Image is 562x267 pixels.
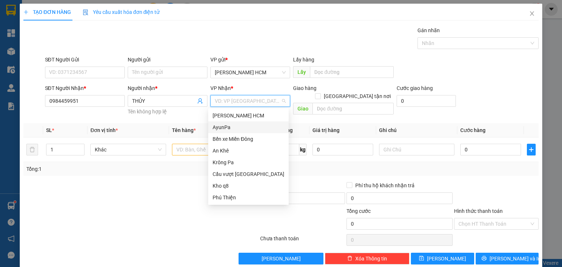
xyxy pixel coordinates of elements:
[213,123,284,131] div: AyunPa
[355,255,387,263] span: Xóa Thông tin
[293,66,310,78] span: Lấy
[310,66,394,78] input: Dọc đường
[128,108,207,116] div: Tên không hợp lệ
[312,144,373,155] input: 0
[397,95,456,107] input: Cước giao hàng
[90,127,118,133] span: Đơn vị tính
[293,57,314,63] span: Lấy hàng
[19,5,49,16] b: Cô Hai
[128,84,207,92] div: Người nhận
[476,253,539,264] button: printer[PERSON_NAME] và In
[208,121,289,133] div: AyunPa
[527,144,536,155] button: plus
[26,165,217,173] div: Tổng: 1
[83,10,89,15] img: icon
[23,10,29,15] span: plus
[210,85,231,91] span: VP Nhận
[197,98,203,104] span: user-add
[347,256,352,262] span: delete
[427,255,466,263] span: [PERSON_NAME]
[312,127,340,133] span: Giá trị hàng
[312,103,394,114] input: Dọc đường
[26,144,38,155] button: delete
[45,84,125,92] div: SĐT Người Nhận
[411,253,474,264] button: save[PERSON_NAME]
[376,123,457,138] th: Ghi chú
[208,157,289,168] div: Krông Pa
[213,135,284,143] div: Bến xe Miền Đông
[346,208,371,214] span: Tổng cước
[208,168,289,180] div: Cầu vượt Bình Phước
[482,256,487,262] span: printer
[208,133,289,145] div: Bến xe Miền Đông
[213,170,284,178] div: Cầu vượt [GEOGRAPHIC_DATA]
[65,40,143,49] span: [PERSON_NAME] HCM
[172,127,196,133] span: Tên hàng
[208,180,289,192] div: Kho q8
[527,147,535,153] span: plus
[259,234,345,247] div: Chưa thanh toán
[83,9,160,15] span: Yêu cầu xuất hóa đơn điện tử
[210,56,290,64] div: VP gửi
[213,147,284,155] div: An Khê
[172,144,247,155] input: VD: Bàn, Ghế
[460,127,486,133] span: Cước hàng
[239,253,323,264] button: [PERSON_NAME]
[490,255,541,263] span: [PERSON_NAME] và In
[65,28,79,37] span: Gửi:
[522,4,542,24] button: Close
[321,92,394,100] span: [GEOGRAPHIC_DATA] tận nơi
[293,103,312,114] span: Giao
[397,85,433,91] label: Cước giao hàng
[23,9,71,15] span: TẠO ĐƠN HÀNG
[213,193,284,202] div: Phú Thiện
[65,50,100,63] span: HỒ SƠ
[454,208,503,214] label: Hình thức thanh toán
[3,23,41,34] h2: E624MBDM
[325,253,409,264] button: deleteXóa Thông tin
[529,11,535,16] span: close
[95,144,161,155] span: Khác
[417,27,440,33] label: Gán nhãn
[352,181,417,189] span: Phí thu hộ khách nhận trả
[208,192,289,203] div: Phú Thiện
[65,20,92,25] span: [DATE] 13:17
[128,56,207,64] div: Người gửi
[293,85,316,91] span: Giao hàng
[262,255,301,263] span: [PERSON_NAME]
[45,56,125,64] div: SĐT Người Gửi
[299,144,307,155] span: kg
[379,144,454,155] input: Ghi Chú
[208,110,289,121] div: Trần Phú HCM
[213,158,284,166] div: Krông Pa
[213,112,284,120] div: [PERSON_NAME] HCM
[215,67,286,78] span: Trần Phú HCM
[46,127,52,133] span: SL
[208,145,289,157] div: An Khê
[419,256,424,262] span: save
[213,182,284,190] div: Kho q8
